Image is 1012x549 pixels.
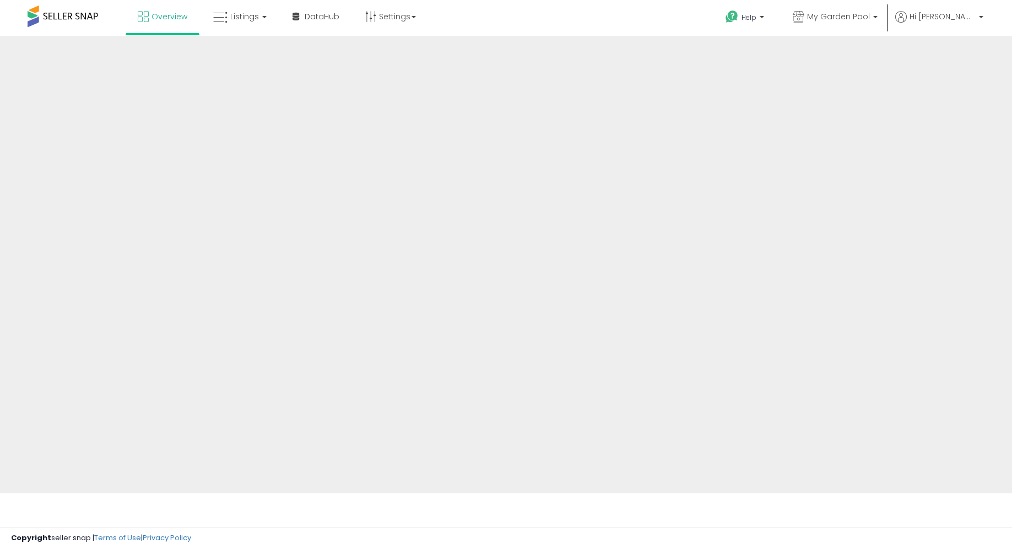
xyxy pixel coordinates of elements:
[725,10,739,24] i: Get Help
[807,11,870,22] span: My Garden Pool
[717,2,775,36] a: Help
[305,11,339,22] span: DataHub
[151,11,187,22] span: Overview
[742,13,756,22] span: Help
[895,11,983,36] a: Hi [PERSON_NAME]
[230,11,259,22] span: Listings
[910,11,976,22] span: Hi [PERSON_NAME]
